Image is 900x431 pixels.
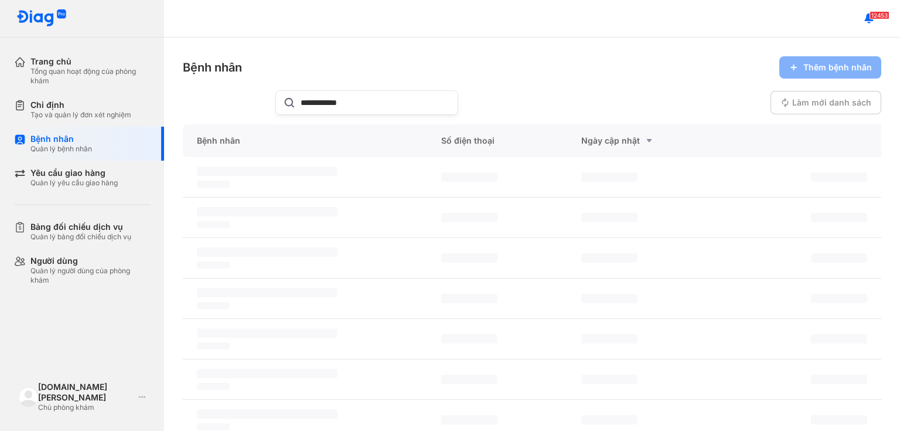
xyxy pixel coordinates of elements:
[197,302,230,309] span: ‌
[197,423,230,430] span: ‌
[30,168,118,178] div: Yêu cầu giao hàng
[30,222,131,232] div: Bảng đối chiếu dịch vụ
[197,221,230,228] span: ‌
[581,375,637,384] span: ‌
[441,415,497,425] span: ‌
[811,253,867,263] span: ‌
[197,409,337,419] span: ‌
[771,91,881,114] button: Làm mới danh sách
[441,172,497,182] span: ‌
[811,172,867,182] span: ‌
[30,256,150,266] div: Người dùng
[30,266,150,285] div: Quản lý người dùng của phòng khám
[30,144,92,154] div: Quản lý bệnh nhân
[30,110,131,120] div: Tạo và quản lý đơn xét nghiệm
[581,253,637,263] span: ‌
[811,213,867,222] span: ‌
[197,207,337,216] span: ‌
[441,213,497,222] span: ‌
[441,375,497,384] span: ‌
[581,334,637,344] span: ‌
[811,334,867,344] span: ‌
[581,172,637,182] span: ‌
[30,232,131,242] div: Quản lý bảng đối chiếu dịch vụ
[792,97,871,108] span: Làm mới danh sách
[427,124,567,157] div: Số điện thoại
[183,59,242,76] div: Bệnh nhân
[30,134,92,144] div: Bệnh nhân
[16,9,67,28] img: logo
[441,253,497,263] span: ‌
[581,213,637,222] span: ‌
[197,247,337,257] span: ‌
[30,56,150,67] div: Trang chủ
[30,178,118,188] div: Quản lý yêu cầu giao hàng
[581,294,637,303] span: ‌
[811,375,867,384] span: ‌
[870,11,889,19] span: 12453
[197,288,337,297] span: ‌
[779,56,881,79] button: Thêm bệnh nhân
[197,262,230,269] span: ‌
[197,342,230,349] span: ‌
[581,415,637,425] span: ‌
[38,382,134,403] div: [DOMAIN_NAME] [PERSON_NAME]
[803,62,872,73] span: Thêm bệnh nhân
[197,369,337,378] span: ‌
[441,294,497,303] span: ‌
[811,415,867,425] span: ‌
[197,383,230,390] span: ‌
[581,134,693,148] div: Ngày cập nhật
[811,294,867,303] span: ‌
[38,403,134,412] div: Chủ phòng khám
[19,387,38,406] img: logo
[197,167,337,176] span: ‌
[197,328,337,338] span: ‌
[30,67,150,86] div: Tổng quan hoạt động của phòng khám
[30,100,131,110] div: Chỉ định
[441,334,497,344] span: ‌
[183,124,427,157] div: Bệnh nhân
[197,181,230,188] span: ‌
